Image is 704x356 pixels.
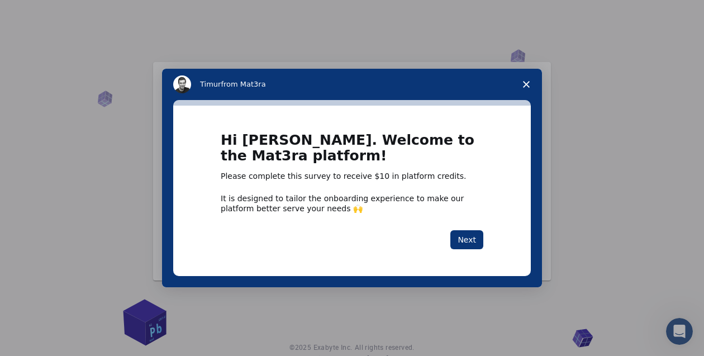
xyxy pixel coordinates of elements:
[450,230,483,249] button: Next
[221,132,483,171] h1: Hi [PERSON_NAME]. Welcome to the Mat3ra platform!
[200,80,221,88] span: Timur
[511,69,542,100] span: Close survey
[23,8,63,18] span: Soporte
[221,80,265,88] span: from Mat3ra
[221,171,483,182] div: Please complete this survey to receive $10 in platform credits.
[221,193,483,213] div: It is designed to tailor the onboarding experience to make our platform better serve your needs 🙌
[173,75,191,93] img: Profile image for Timur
